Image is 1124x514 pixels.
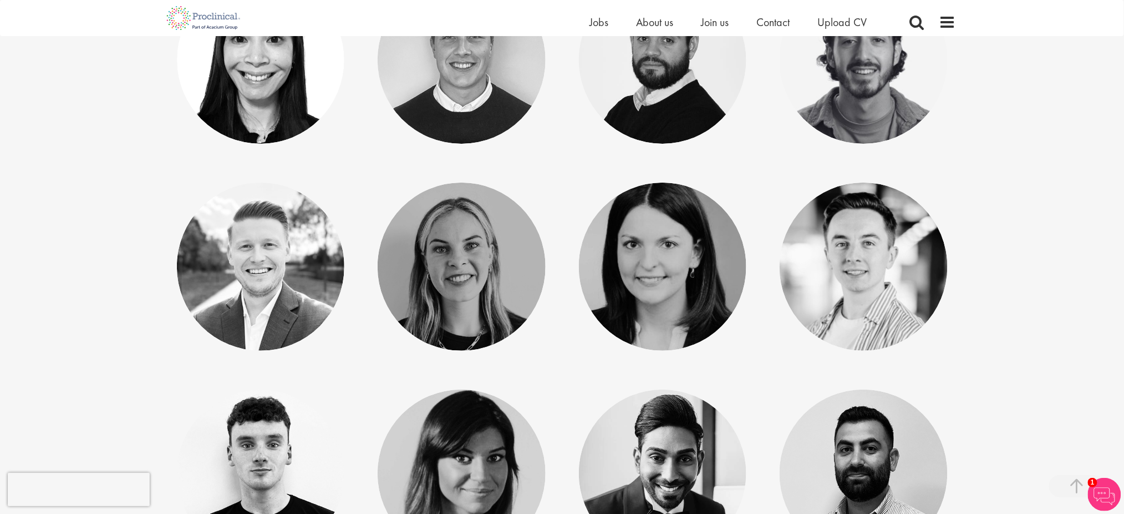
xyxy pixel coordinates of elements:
a: About us [637,15,674,29]
img: Chatbot [1088,478,1121,511]
iframe: reCAPTCHA [8,473,150,506]
span: 1 [1088,478,1097,487]
a: Jobs [590,15,609,29]
a: Join us [701,15,729,29]
a: Upload CV [818,15,867,29]
a: Contact [757,15,790,29]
